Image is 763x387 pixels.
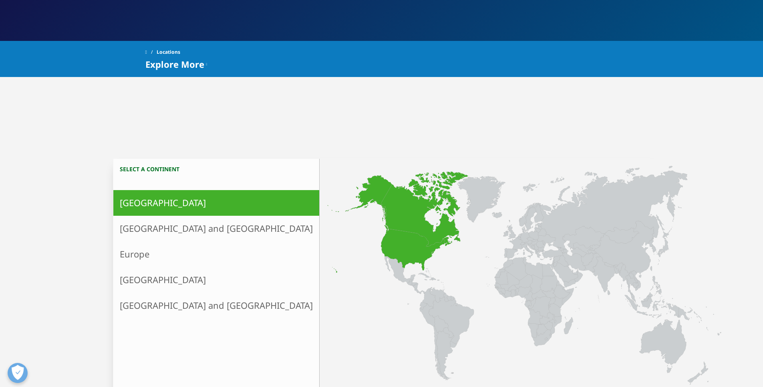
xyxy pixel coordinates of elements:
[8,363,28,383] button: Open Preferences
[113,216,319,241] a: [GEOGRAPHIC_DATA] and [GEOGRAPHIC_DATA]
[113,165,319,173] h3: Select a continent
[145,59,204,69] span: Explore More
[157,45,180,59] span: Locations
[113,241,319,267] a: Europe
[113,190,319,216] a: [GEOGRAPHIC_DATA]
[113,293,319,318] a: [GEOGRAPHIC_DATA] and [GEOGRAPHIC_DATA]
[113,267,319,293] a: [GEOGRAPHIC_DATA]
